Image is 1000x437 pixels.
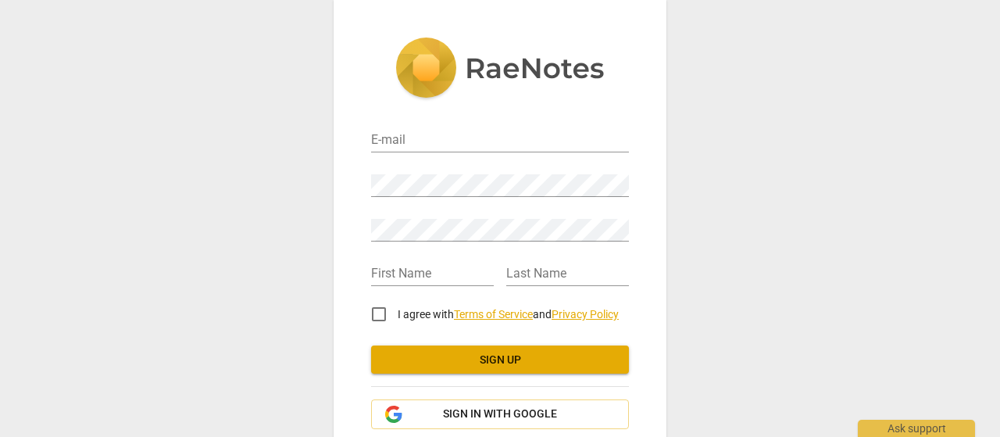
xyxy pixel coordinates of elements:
[371,399,629,429] button: Sign in with Google
[384,353,616,368] span: Sign up
[858,420,975,437] div: Ask support
[552,308,619,321] a: Privacy Policy
[454,308,533,321] a: Terms of Service
[395,38,605,102] img: 5ac2273c67554f335776073100b6d88f.svg
[443,407,557,422] span: Sign in with Google
[371,346,629,374] button: Sign up
[398,308,619,321] span: I agree with and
